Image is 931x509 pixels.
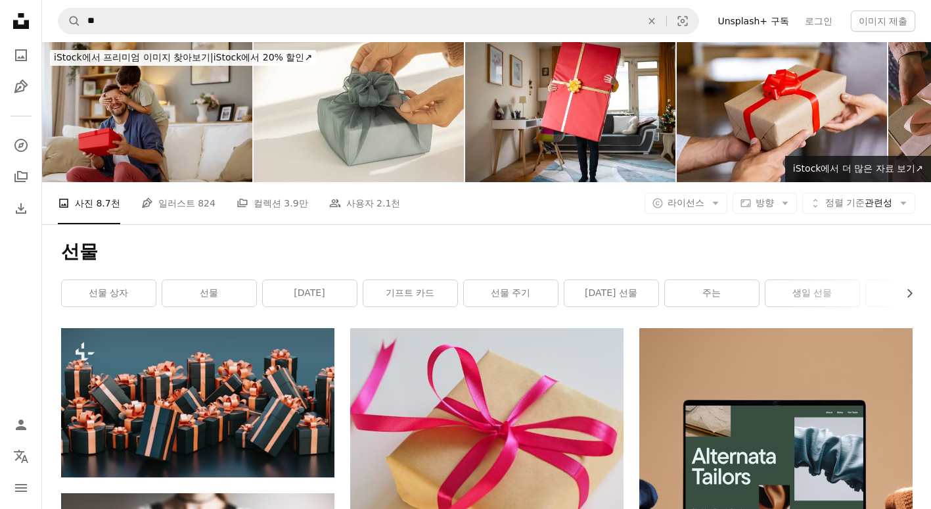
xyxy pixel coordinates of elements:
[42,42,324,74] a: iStock에서 프리미엄 이미지 찾아보기|iStock에서 20% 할인↗
[58,8,699,34] form: 사이트 전체에서 이미지 찾기
[61,397,334,408] a: 검은 색과 금색으로 포장 된 선물 더미
[825,197,892,210] span: 관련성
[61,240,913,264] h1: 선물
[237,182,308,224] a: 컬렉션 3.9만
[8,132,34,158] a: 탐색
[284,196,307,210] span: 3.9만
[851,11,915,32] button: 이미지 제출
[677,42,887,182] img: 다른 사람에게 선물을 주는 사람을 클로즈업
[329,182,401,224] a: 사용자 2.1천
[198,196,216,210] span: 824
[802,193,915,214] button: 정렬 기준관련성
[897,280,913,306] button: 목록을 오른쪽으로 스크롤
[825,197,865,208] span: 정렬 기준
[376,196,400,210] span: 2.1천
[645,193,727,214] button: 라이선스
[263,280,357,306] a: [DATE]
[58,9,81,34] button: Unsplash 검색
[42,42,252,182] img: I have the best dad ever
[8,42,34,68] a: 사진
[465,42,675,182] img: Woman holding a huge Christmas gift in her home
[50,50,316,66] div: iStock에서 20% 할인 ↗
[8,412,34,438] a: 로그인 / 가입
[363,280,457,306] a: 기프트 카드
[464,280,558,306] a: 선물 주기
[162,280,256,306] a: 선물
[54,52,214,62] span: iStock에서 프리미엄 이미지 찾아보기 |
[62,280,156,306] a: 선물 상자
[564,280,658,306] a: [DATE] 선물
[8,475,34,501] button: 메뉴
[8,164,34,190] a: 컬렉션
[141,182,216,224] a: 일러스트 824
[793,163,923,174] span: iStock에서 더 많은 자료 보기 ↗
[8,74,34,100] a: 일러스트
[8,195,34,222] a: 다운로드 내역
[667,9,698,34] button: 시각적 검색
[637,9,666,34] button: 삭제
[765,280,859,306] a: 생일 선물
[785,156,931,182] a: iStock에서 더 많은 자료 보기↗
[254,42,464,182] img: Korean traditional wrapping cloth made of silk(bojagi).
[350,425,624,437] a: 핑크 리본이 달린 갈색 선물 상자
[797,11,840,32] a: 로그인
[665,280,759,306] a: 주는
[710,11,796,32] a: Unsplash+ 구독
[733,193,797,214] button: 방향
[8,443,34,470] button: 언어
[756,197,774,208] span: 방향
[61,328,334,477] img: 검은 색과 금색으로 포장 된 선물 더미
[668,197,704,208] span: 라이선스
